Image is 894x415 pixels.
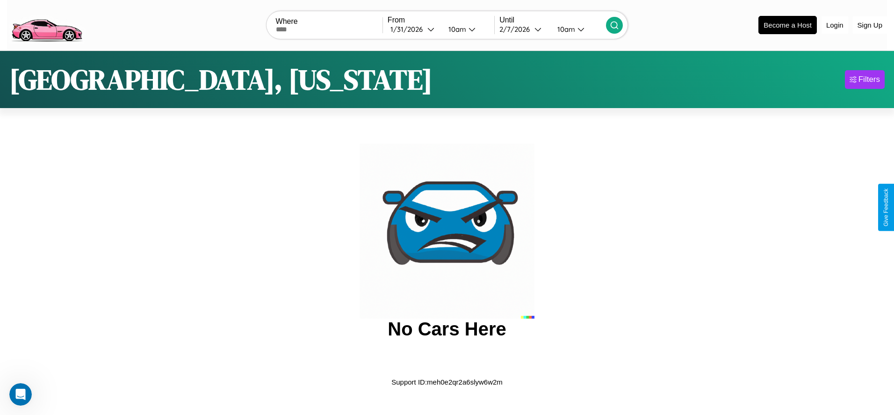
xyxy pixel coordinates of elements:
button: 10am [441,24,494,34]
button: 10am [550,24,606,34]
button: Sign Up [853,16,887,34]
label: From [388,16,494,24]
div: Give Feedback [883,189,889,226]
div: Filters [858,75,880,84]
button: Filters [845,70,885,89]
h2: No Cars Here [388,319,506,340]
p: Support ID: meh0e2qr2a6slyw6w2m [391,376,503,388]
div: 1 / 31 / 2026 [390,25,427,34]
button: Login [822,16,848,34]
div: 10am [553,25,577,34]
button: 1/31/2026 [388,24,441,34]
label: Until [499,16,606,24]
label: Where [276,17,382,26]
div: 2 / 7 / 2026 [499,25,534,34]
h1: [GEOGRAPHIC_DATA], [US_STATE] [9,60,433,99]
div: 10am [444,25,469,34]
img: logo [7,5,86,44]
img: car [360,144,534,319]
button: Become a Host [758,16,817,34]
iframe: Intercom live chat [9,383,32,406]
